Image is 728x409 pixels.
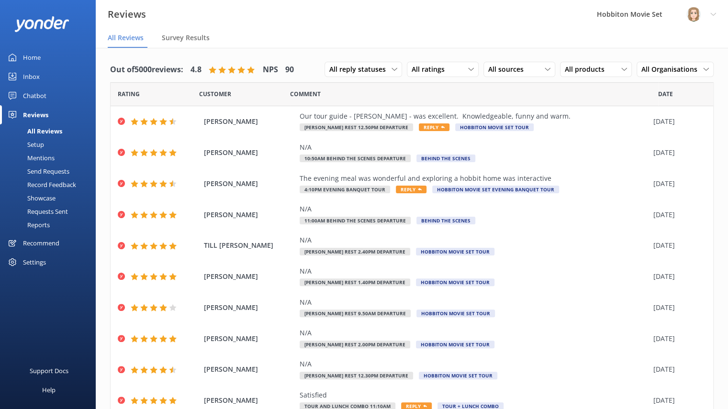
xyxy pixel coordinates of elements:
div: [DATE] [653,271,701,282]
span: All Reviews [108,33,144,43]
span: [PERSON_NAME] [204,210,295,220]
div: Settings [23,253,46,272]
div: Satisfied [300,390,649,400]
a: Record Feedback [6,178,96,191]
div: [DATE] [653,147,701,158]
span: 4:10pm Evening Banquet Tour [300,186,390,193]
div: [DATE] [653,302,701,313]
span: Hobbiton Movie Set Tour [416,278,494,286]
a: Reports [6,218,96,232]
span: [PERSON_NAME] Rest 2.40pm Departure [300,248,410,255]
a: Requests Sent [6,205,96,218]
div: N/A [300,142,649,153]
span: All ratings [412,64,450,75]
span: [PERSON_NAME] Rest 2.00pm Departure [300,341,410,348]
a: Mentions [6,151,96,165]
span: All products [565,64,610,75]
div: Home [23,48,41,67]
span: [PERSON_NAME] Rest 12.30pm Departure [300,372,413,379]
div: Showcase [6,191,56,205]
div: Our tour guide - [PERSON_NAME] - was excellent. Knowledgeable, funny and warm. [300,111,649,122]
div: All Reviews [6,124,62,138]
div: [DATE] [653,116,701,127]
div: Send Requests [6,165,69,178]
span: 11:00am Behind The Scenes Departure [300,217,411,224]
span: Hobbiton Movie Set Tour [419,372,497,379]
h4: NPS [263,64,278,76]
span: [PERSON_NAME] Rest 9.50am Departure [300,310,411,317]
span: Hobbiton Movie Set Evening Banquet Tour [432,186,559,193]
span: Hobbiton Movie Set Tour [416,341,494,348]
h3: Reviews [108,7,146,22]
div: Mentions [6,151,55,165]
div: [DATE] [653,240,701,251]
div: Record Feedback [6,178,76,191]
h4: 4.8 [190,64,202,76]
span: [PERSON_NAME] Rest 1.40pm Departure [300,278,410,286]
a: Setup [6,138,96,151]
a: All Reviews [6,124,96,138]
span: 10:50am Behind The Scenes Departure [300,155,411,162]
div: Support Docs [30,361,68,380]
span: TILL [PERSON_NAME] [204,240,295,251]
div: [DATE] [653,178,701,189]
span: Behind The Scenes [416,217,475,224]
div: Setup [6,138,44,151]
span: All Organisations [641,64,703,75]
span: [PERSON_NAME] Rest 12.50pm Departure [300,123,413,131]
h4: 90 [285,64,294,76]
span: Hobbiton Movie Set Tour [455,123,534,131]
span: Survey Results [162,33,210,43]
div: [DATE] [653,210,701,220]
span: [PERSON_NAME] [204,395,295,406]
span: Date [199,89,231,99]
span: Date [118,89,140,99]
span: Question [290,89,321,99]
div: [DATE] [653,333,701,344]
div: Reviews [23,105,48,124]
a: Showcase [6,191,96,205]
div: N/A [300,359,649,369]
img: yonder-white-logo.png [14,16,69,32]
div: Recommend [23,233,59,253]
div: N/A [300,204,649,214]
span: All sources [488,64,529,75]
div: N/A [300,328,649,338]
span: [PERSON_NAME] [204,333,295,344]
div: Reports [6,218,50,232]
span: Reply [419,123,449,131]
div: N/A [300,297,649,308]
div: N/A [300,235,649,245]
span: [PERSON_NAME] [204,147,295,158]
div: [DATE] [653,395,701,406]
span: [PERSON_NAME] [204,178,295,189]
span: [PERSON_NAME] [204,271,295,282]
div: The evening meal was wonderful and exploring a hobbit home was interactive [300,173,649,184]
span: [PERSON_NAME] [204,302,295,313]
div: Requests Sent [6,205,68,218]
div: [DATE] [653,364,701,375]
img: 34-1624311326.png [686,7,701,22]
span: [PERSON_NAME] [204,364,295,375]
span: Reply [396,186,426,193]
span: Date [658,89,673,99]
div: N/A [300,266,649,276]
span: All reply statuses [329,64,392,75]
div: Inbox [23,67,40,86]
div: Chatbot [23,86,46,105]
div: Help [42,380,56,399]
span: [PERSON_NAME] [204,116,295,127]
span: Behind The Scenes [416,155,475,162]
a: Send Requests [6,165,96,178]
span: Hobbiton Movie Set Tour [416,248,494,255]
h4: Out of 5000 reviews: [110,64,183,76]
span: Hobbiton Movie Set Tour [416,310,495,317]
